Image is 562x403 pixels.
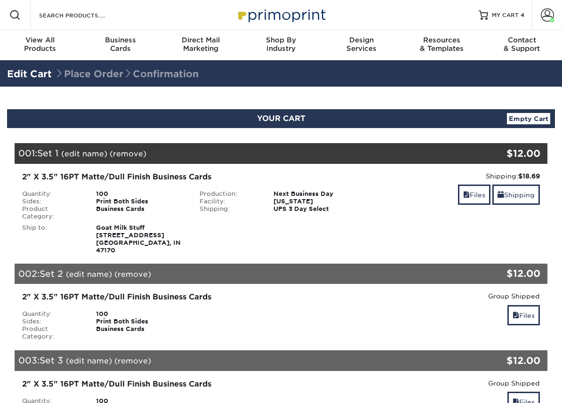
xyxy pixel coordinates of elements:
[15,318,89,325] div: Sides:
[114,270,151,279] a: (remove)
[15,350,458,371] div: 003:
[15,190,89,198] div: Quantity:
[40,355,63,365] span: Set 3
[518,172,540,180] strong: $18.69
[458,354,540,368] div: $12.00
[66,356,112,365] a: (edit name)
[377,379,540,388] div: Group Shipped
[507,305,540,325] a: Files
[15,224,89,254] div: Ship to:
[521,12,524,18] span: 4
[7,68,52,80] a: Edit Cart
[507,113,550,124] a: Empty Cart
[401,36,482,44] span: Resources
[458,266,540,281] div: $12.00
[257,114,305,123] span: YOUR CART
[89,190,193,198] div: 100
[492,185,540,205] a: Shipping
[80,36,161,53] div: Cards
[482,36,562,53] div: & Support
[40,268,63,279] span: Set 2
[492,11,519,19] span: MY CART
[266,190,370,198] div: Next Business Day
[321,30,401,60] a: DesignServices
[96,224,181,254] strong: Goat Milk Stuff [STREET_ADDRESS] [GEOGRAPHIC_DATA], IN 47170
[89,198,193,205] div: Print Both Sides
[89,205,193,220] div: Business Cards
[22,171,362,183] div: 2" X 3.5" 16PT Matte/Dull Finish Business Cards
[193,205,266,213] div: Shipping:
[482,36,562,44] span: Contact
[161,36,241,44] span: Direct Mail
[266,198,370,205] div: [US_STATE]
[241,30,321,60] a: Shop ByIndustry
[401,30,482,60] a: Resources& Templates
[15,143,458,164] div: 001:
[241,36,321,53] div: Industry
[15,325,89,340] div: Product Category:
[193,198,266,205] div: Facility:
[110,149,146,158] a: (remove)
[55,68,199,80] span: Place Order Confirmation
[377,291,540,301] div: Group Shipped
[498,191,504,199] span: shipping
[377,171,540,181] div: Shipping:
[38,9,130,21] input: SEARCH PRODUCTS.....
[513,312,519,319] span: files
[401,36,482,53] div: & Templates
[80,30,161,60] a: BusinessCards
[321,36,401,53] div: Services
[266,205,370,213] div: UPS 3 Day Select
[15,264,458,284] div: 002:
[482,30,562,60] a: Contact& Support
[89,318,193,325] div: Print Both Sides
[22,291,362,303] div: 2" X 3.5" 16PT Matte/Dull Finish Business Cards
[15,198,89,205] div: Sides:
[161,36,241,53] div: Marketing
[463,191,470,199] span: files
[321,36,401,44] span: Design
[89,310,193,318] div: 100
[193,190,266,198] div: Production:
[66,270,112,279] a: (edit name)
[89,325,193,340] div: Business Cards
[458,185,490,205] a: Files
[15,205,89,220] div: Product Category:
[15,310,89,318] div: Quantity:
[37,148,58,158] span: Set 1
[161,30,241,60] a: Direct MailMarketing
[114,356,151,365] a: (remove)
[22,379,362,390] div: 2" X 3.5" 16PT Matte/Dull Finish Business Cards
[61,149,107,158] a: (edit name)
[80,36,161,44] span: Business
[241,36,321,44] span: Shop By
[234,5,328,25] img: Primoprint
[458,146,540,161] div: $12.00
